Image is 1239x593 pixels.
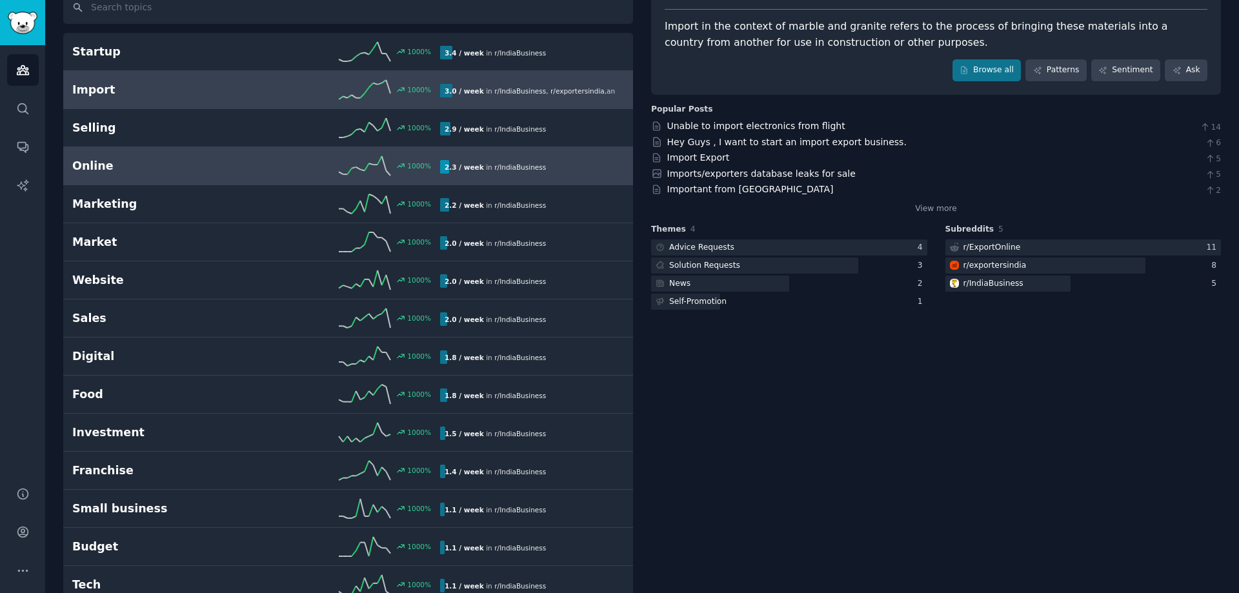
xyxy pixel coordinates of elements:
a: Browse all [952,59,1022,81]
img: exportersindia [950,261,959,270]
span: Subreddits [945,224,994,236]
span: r/ exportersindia [550,87,605,95]
span: 5 [1205,169,1221,181]
a: exportersindiar/exportersindia8 [945,257,1222,274]
div: 1 [918,296,927,308]
a: Digital1000%1.8 / weekin r/IndiaBusiness [63,337,633,376]
b: 2.3 / week [445,163,484,171]
div: 8 [1211,260,1221,272]
b: 2.0 / week [445,316,484,323]
h2: Startup [72,44,256,60]
h2: Food [72,387,256,403]
div: in [440,503,550,516]
b: 1.1 / week [445,582,484,590]
div: r/ exportersindia [963,260,1027,272]
span: r/ IndiaBusiness [494,354,546,361]
div: 1000 % [407,85,431,94]
a: Advice Requests4 [651,239,927,256]
b: 2.2 / week [445,201,484,209]
div: in [440,312,550,326]
a: Hey Guys , I want to start an import export business. [667,137,907,147]
h2: Franchise [72,463,256,479]
div: Self-Promotion [669,296,727,308]
h2: Import [72,82,256,98]
span: r/ IndiaBusiness [494,582,546,590]
div: 1000 % [407,580,431,589]
div: Popular Posts [651,104,713,116]
div: 1000 % [407,314,431,323]
div: in [440,427,550,440]
div: 5 [1211,278,1221,290]
div: 1000 % [407,390,431,399]
div: Advice Requests [669,242,734,254]
a: Franchise1000%1.4 / weekin r/IndiaBusiness [63,452,633,490]
span: 4 [690,225,696,234]
span: , [605,87,607,95]
div: Import in the context of marble and granite refers to the process of bringing these materials int... [665,19,1207,50]
a: Startup1000%3.4 / weekin r/IndiaBusiness [63,33,633,71]
span: r/ IndiaBusiness [494,239,546,247]
a: View more [915,203,957,215]
b: 1.5 / week [445,430,484,437]
div: in [440,388,550,402]
a: Important from [GEOGRAPHIC_DATA] [667,184,834,194]
span: 6 [1205,137,1221,149]
div: Solution Requests [669,260,740,272]
span: r/ IndiaBusiness [494,163,546,171]
div: 11 [1206,242,1221,254]
h2: Selling [72,120,256,136]
h2: Marketing [72,196,256,212]
div: 1000 % [407,161,431,170]
a: Patterns [1025,59,1086,81]
span: r/ IndiaBusiness [494,277,546,285]
a: Small business1000%1.1 / weekin r/IndiaBusiness [63,490,633,528]
a: r/ExportOnline11 [945,239,1222,256]
span: 5 [998,225,1003,234]
div: 1000 % [407,47,431,56]
img: IndiaBusiness [950,279,959,288]
h2: Investment [72,425,256,441]
span: 2 [1205,185,1221,197]
div: 1000 % [407,504,431,513]
div: r/ IndiaBusiness [963,278,1023,290]
h2: Sales [72,310,256,327]
div: in [440,122,550,136]
a: Unable to import electronics from flight [667,121,845,131]
span: r/ IndiaBusiness [494,316,546,323]
a: Selling1000%2.9 / weekin r/IndiaBusiness [63,109,633,147]
div: r/ ExportOnline [963,242,1021,254]
a: Import1000%3.0 / weekin r/IndiaBusiness,r/exportersindia,and1other [63,71,633,109]
b: 3.4 / week [445,49,484,57]
h2: Digital [72,348,256,365]
b: 3.0 / week [445,87,484,95]
a: Budget1000%1.1 / weekin r/IndiaBusiness [63,528,633,566]
h2: Small business [72,501,256,517]
a: Self-Promotion1 [651,294,927,310]
a: News2 [651,276,927,292]
span: 14 [1200,122,1221,134]
span: r/ IndiaBusiness [494,468,546,476]
span: r/ IndiaBusiness [494,125,546,133]
a: Investment1000%1.5 / weekin r/IndiaBusiness [63,414,633,452]
b: 2.9 / week [445,125,484,133]
span: , [546,87,548,95]
div: 1000 % [407,428,431,437]
a: IndiaBusinessr/IndiaBusiness5 [945,276,1222,292]
div: in [440,274,550,288]
div: in [440,465,550,478]
a: Import Export [667,152,730,163]
a: Ask [1165,59,1207,81]
span: r/ IndiaBusiness [494,506,546,514]
h2: Budget [72,539,256,555]
b: 1.1 / week [445,506,484,514]
div: in [440,198,550,212]
a: Sentiment [1091,59,1160,81]
div: 3 [918,260,927,272]
a: Sales1000%2.0 / weekin r/IndiaBusiness [63,299,633,337]
img: GummySearch logo [8,12,37,34]
h2: Online [72,158,256,174]
a: Marketing1000%2.2 / weekin r/IndiaBusiness [63,185,633,223]
a: Imports/exporters database leaks for sale [667,168,856,179]
div: 2 [918,278,927,290]
b: 1.4 / week [445,468,484,476]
